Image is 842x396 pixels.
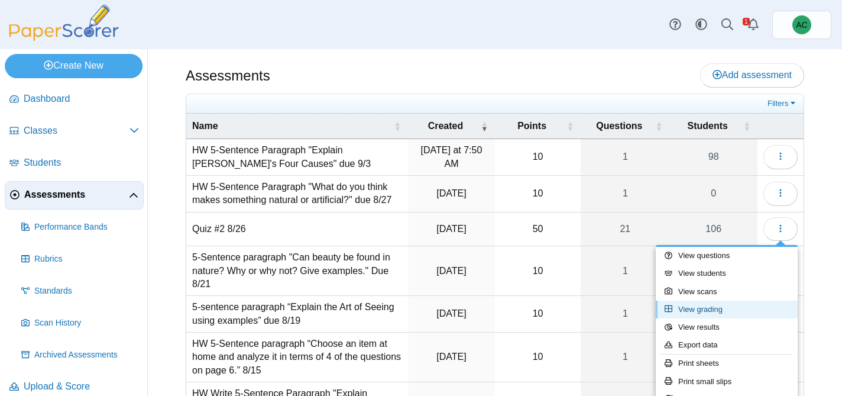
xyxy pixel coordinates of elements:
[436,188,466,198] time: Aug 26, 2025 at 7:52 AM
[24,188,129,201] span: Assessments
[495,213,581,246] td: 50
[17,277,144,305] a: Standards
[656,355,798,372] a: Print sheets
[24,156,139,169] span: Students
[436,224,466,234] time: Aug 25, 2025 at 12:32 PM
[700,63,804,87] a: Add assessment
[495,333,581,382] td: 10
[765,98,801,110] a: Filters
[669,176,757,212] a: 0
[581,296,669,332] a: 1
[566,114,574,139] span: Points : Activate to sort
[17,213,144,242] a: Performance Bands
[5,85,144,114] a: Dashboard
[436,352,466,362] time: Aug 14, 2025 at 7:27 AM
[517,121,546,131] span: Points
[495,296,581,333] td: 10
[5,149,144,178] a: Students
[656,265,798,282] a: View students
[436,308,466,318] time: Aug 15, 2025 at 7:45 AM
[5,181,144,210] a: Assessments
[656,301,798,318] a: View grading
[481,114,488,139] span: Created : Activate to remove sorting
[687,121,727,131] span: Students
[5,117,144,146] a: Classes
[17,341,144,369] a: Archived Assessments
[34,349,139,361] span: Archived Assessments
[186,66,270,86] h1: Assessments
[581,139,669,175] a: 1
[394,114,401,139] span: Name : Activate to sort
[436,266,466,276] time: Aug 18, 2025 at 2:56 PM
[186,213,408,246] td: Quiz #2 8/26
[656,336,798,354] a: Export data
[596,121,642,131] span: Questions
[421,145,482,168] time: Sep 2, 2025 at 7:50 AM
[34,285,139,297] span: Standards
[5,33,123,43] a: PaperScorer
[796,21,807,29] span: Andrew Christman
[740,12,766,38] a: Alerts
[186,139,408,176] td: HW 5-Sentence Paragraph "Explain [PERSON_NAME]'s Four Causes" due 9/3
[713,70,792,80] span: Add assessment
[5,5,123,41] img: PaperScorer
[186,333,408,382] td: HW 5-Sentence paragraph “Choose an item at home and analyze it in terms of 4 of the questions on ...
[5,54,143,78] a: Create New
[669,139,757,175] a: 98
[24,380,139,393] span: Upload & Score
[192,121,218,131] span: Name
[34,221,139,233] span: Performance Bands
[743,114,750,139] span: Students : Activate to sort
[17,309,144,337] a: Scan History
[186,176,408,213] td: HW 5-Sentence Paragraph "What do you think makes something natural or artificial?" due 8/27
[24,92,139,105] span: Dashboard
[495,176,581,213] td: 10
[186,296,408,333] td: 5-sentence paragraph “Explain the Art of Seeing using examples” due 8/19
[34,317,139,329] span: Scan History
[581,333,669,382] a: 1
[428,121,464,131] span: Created
[656,318,798,336] a: View results
[792,15,811,34] span: Andrew Christman
[669,213,757,246] a: 106
[581,246,669,295] a: 1
[656,283,798,301] a: View scans
[24,124,129,137] span: Classes
[772,11,831,39] a: Andrew Christman
[495,246,581,296] td: 10
[581,176,669,212] a: 1
[186,246,408,296] td: 5-Sentence paragraph "Can beauty be found in nature? Why or why not? Give examples." Due 8/21
[656,247,798,265] a: View questions
[655,114,662,139] span: Questions : Activate to sort
[656,373,798,391] a: Print small slips
[17,245,144,273] a: Rubrics
[495,139,581,176] td: 10
[581,213,669,246] a: 21
[34,253,139,265] span: Rubrics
